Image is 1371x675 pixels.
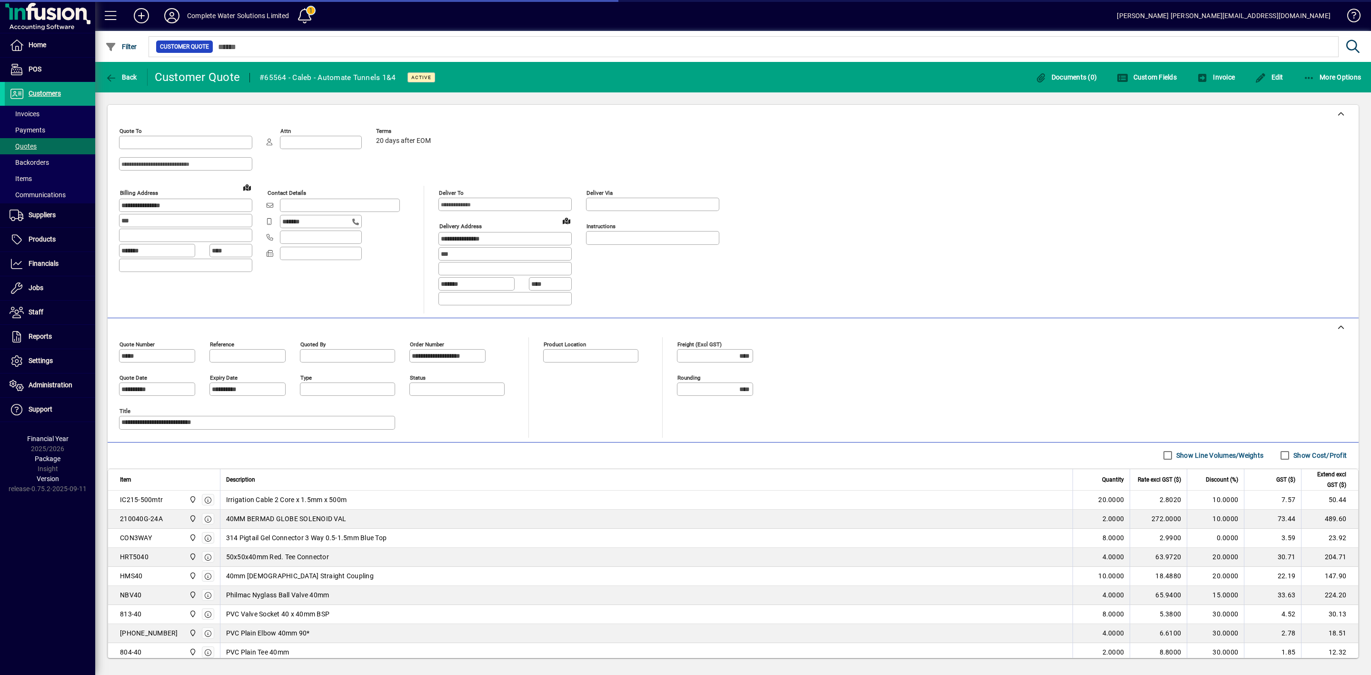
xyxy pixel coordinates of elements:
mat-label: Order number [410,341,444,347]
span: Motueka [187,628,198,638]
td: 7.57 [1244,491,1301,510]
td: 33.63 [1244,586,1301,605]
td: 50.44 [1301,491,1358,510]
span: Terms [376,128,433,134]
span: 50x50x40mm Red. Tee Connector [226,552,329,562]
span: Motueka [187,533,198,543]
div: NBV40 [120,590,141,600]
div: HRT5040 [120,552,149,562]
span: Invoice [1197,73,1235,81]
div: 804-40 [120,647,142,657]
span: Discount (%) [1206,474,1238,485]
span: 40mm [DEMOGRAPHIC_DATA] Straight Coupling [226,571,374,581]
span: Motueka [187,494,198,505]
span: PVC Plain Elbow 40mm 90* [226,628,310,638]
a: Financials [5,252,95,276]
span: Irrigation Cable 2 Core x 1.5mm x 500m [226,495,347,504]
div: #65564 - Caleb - Automate Tunnels 1&4 [259,70,396,85]
span: 314 Pigtail Gel Connector 3 Way 0.5-1.5mm Blue Top [226,533,387,543]
td: 30.0000 [1187,605,1244,624]
span: Items [10,175,32,182]
span: Administration [29,381,72,389]
span: 20 days after EOM [376,137,431,145]
div: 63.9720 [1136,552,1181,562]
mat-label: Type [300,374,312,381]
span: 4.0000 [1103,590,1124,600]
td: 12.32 [1301,643,1358,662]
span: Edit [1255,73,1283,81]
mat-label: Attn [280,128,291,134]
button: More Options [1301,69,1364,86]
td: 2.78 [1244,624,1301,643]
div: 2.8020 [1136,495,1181,504]
mat-label: Product location [544,341,586,347]
span: Quotes [10,142,37,150]
button: Documents (0) [1033,69,1099,86]
td: 489.60 [1301,510,1358,529]
span: Motueka [187,514,198,524]
td: 20.0000 [1187,567,1244,586]
span: 4.0000 [1103,552,1124,562]
span: 8.0000 [1103,609,1124,619]
span: 10.0000 [1098,571,1124,581]
span: Staff [29,308,43,316]
span: 8.0000 [1103,533,1124,543]
mat-label: Freight (excl GST) [677,341,722,347]
span: Motueka [187,609,198,619]
div: 65.9400 [1136,590,1181,600]
div: [PHONE_NUMBER] [120,628,178,638]
mat-label: Expiry date [210,374,238,381]
td: 224.20 [1301,586,1358,605]
label: Show Line Volumes/Weights [1174,451,1263,460]
button: Invoice [1194,69,1237,86]
span: PVC Plain Tee 40mm [226,647,289,657]
span: Payments [10,126,45,134]
span: Motueka [187,571,198,581]
td: 20.0000 [1187,548,1244,567]
span: Customer Quote [160,42,209,51]
span: GST ($) [1276,474,1295,485]
span: Communications [10,191,66,199]
td: 15.0000 [1187,586,1244,605]
div: IC215-500mtr [120,495,163,504]
a: Communications [5,187,95,203]
a: Home [5,33,95,57]
td: 1.85 [1244,643,1301,662]
td: 30.13 [1301,605,1358,624]
span: 20.0000 [1098,495,1124,504]
span: Reports [29,332,52,340]
span: PVC Valve Socket 40 x 40mm BSP [226,609,330,619]
mat-label: Quote date [119,374,147,381]
td: 4.52 [1244,605,1301,624]
td: 204.71 [1301,548,1358,567]
span: Suppliers [29,211,56,219]
mat-label: Instructions [586,223,616,230]
span: Item [120,474,131,485]
span: 4.0000 [1103,628,1124,638]
span: More Options [1303,73,1361,81]
div: Complete Water Solutions Limited [187,8,289,23]
a: Invoices [5,106,95,122]
a: Quotes [5,138,95,154]
span: Documents (0) [1035,73,1097,81]
mat-label: Reference [210,341,234,347]
span: Support [29,405,52,413]
mat-label: Quote To [119,128,142,134]
span: Filter [105,43,137,50]
mat-label: Title [119,407,130,414]
span: Description [226,474,255,485]
a: Backorders [5,154,95,171]
a: View on map [559,213,574,228]
a: Reports [5,325,95,349]
span: POS [29,65,41,73]
td: 23.92 [1301,529,1358,548]
td: 18.51 [1301,624,1358,643]
mat-label: Quote number [119,341,155,347]
mat-label: Quoted by [300,341,326,347]
div: 5.3800 [1136,609,1181,619]
a: Support [5,398,95,422]
span: Motueka [187,552,198,562]
td: 10.0000 [1187,491,1244,510]
a: Jobs [5,276,95,300]
div: 813-40 [120,609,142,619]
